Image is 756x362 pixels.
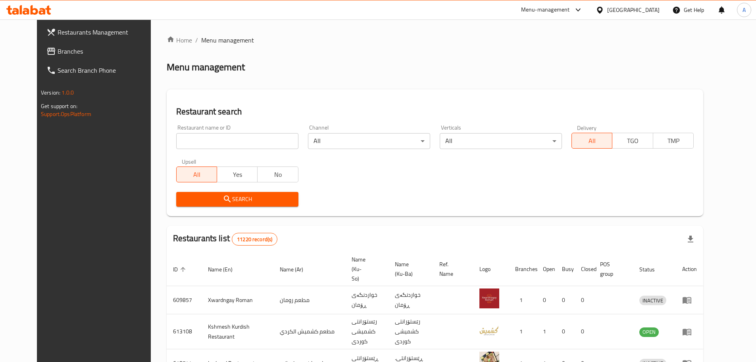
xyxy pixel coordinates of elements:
button: Search [176,192,298,207]
a: Support.OpsPlatform [41,109,91,119]
div: OPEN [639,327,659,337]
td: 0 [537,286,556,314]
td: 0 [575,314,594,349]
td: خواردنگەی ڕۆمان [389,286,433,314]
span: Status [639,265,665,274]
th: Open [537,252,556,286]
td: 0 [556,286,575,314]
span: Name (Ar) [280,265,314,274]
span: Name (Ku-So) [352,255,379,283]
span: Yes [220,169,254,180]
div: [GEOGRAPHIC_DATA] [607,6,660,14]
div: Total records count [232,233,277,246]
li: / [195,35,198,45]
th: Action [676,252,703,286]
td: Kshmesh Kurdish Restaurant [202,314,273,349]
td: 0 [556,314,575,349]
td: مطعم كشميش الكردي [273,314,345,349]
td: 1 [509,286,537,314]
th: Branches [509,252,537,286]
th: Logo [473,252,509,286]
span: TMP [656,135,691,147]
td: خواردنگەی ڕۆمان [345,286,389,314]
td: 609857 [167,286,202,314]
a: Home [167,35,192,45]
input: Search for restaurant name or ID.. [176,133,298,149]
span: All [575,135,609,147]
span: ID [173,265,188,274]
span: Branches [58,46,157,56]
span: Restaurants Management [58,27,157,37]
td: 1 [509,314,537,349]
button: TGO [612,133,653,149]
span: 11220 record(s) [232,236,277,243]
div: Menu [682,295,697,305]
div: Menu [682,327,697,337]
th: Closed [575,252,594,286]
td: Xwardngay Roman [202,286,273,314]
nav: breadcrumb [167,35,703,45]
span: Search Branch Phone [58,66,157,75]
span: No [261,169,295,180]
span: Name (Ku-Ba) [395,259,423,279]
div: All [308,133,430,149]
button: All [176,166,217,182]
a: Search Branch Phone [40,61,163,80]
button: No [257,166,298,182]
td: مطعم رومان [273,286,345,314]
img: Kshmesh Kurdish Restaurant [479,320,499,340]
span: POS group [600,259,623,279]
h2: Menu management [167,61,245,74]
div: INACTIVE [639,296,666,305]
span: Search [183,194,292,204]
div: Export file [681,230,700,249]
td: 613108 [167,314,202,349]
td: رێستۆرانتی کشمیشى كوردى [389,314,433,349]
span: TGO [616,135,650,147]
span: All [180,169,214,180]
img: Xwardngay Roman [479,288,499,308]
span: Menu management [201,35,254,45]
button: All [571,133,612,149]
span: 1.0.0 [62,87,74,98]
span: Version: [41,87,60,98]
label: Delivery [577,125,597,130]
button: TMP [653,133,694,149]
h2: Restaurants list [173,232,278,246]
th: Busy [556,252,575,286]
label: Upsell [182,159,196,164]
span: INACTIVE [639,296,666,305]
td: رێستۆرانتی کشمیشى كوردى [345,314,389,349]
td: 0 [575,286,594,314]
div: All [440,133,562,149]
div: Menu-management [521,5,570,15]
span: Name (En) [208,265,243,274]
span: Get support on: [41,101,77,111]
a: Branches [40,42,163,61]
h2: Restaurant search [176,106,694,118]
span: OPEN [639,327,659,337]
button: Yes [217,166,258,182]
td: 1 [537,314,556,349]
a: Restaurants Management [40,23,163,42]
span: Ref. Name [439,259,464,279]
span: A [743,6,746,14]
